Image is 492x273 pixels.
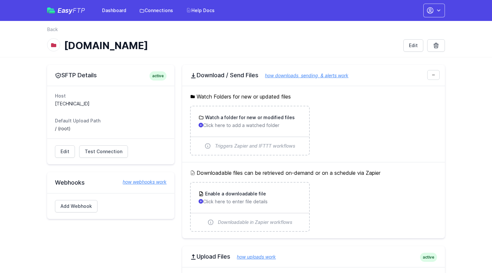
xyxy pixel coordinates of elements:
h5: Downloadable files can be retrieved on-demand or on a schedule via Zapier [190,169,437,177]
a: Edit [403,39,423,52]
p: Click here to add a watched folder [199,122,301,129]
a: Enable a downloadable file Click here to enter file details Downloadable in Zapier workflows [191,183,309,231]
h2: Upload Files [190,253,437,261]
nav: Breadcrumb [47,26,445,37]
a: Connections [135,5,177,16]
h3: Watch a folder for new or modified files [204,114,295,121]
dt: Default Upload Path [55,118,167,124]
h1: [DOMAIN_NAME] [64,40,398,51]
a: how uploads work [230,254,276,260]
h3: Enable a downloadable file [204,191,266,197]
a: Edit [55,145,75,158]
span: active [149,71,167,81]
span: FTP [73,7,85,14]
a: Back [47,26,58,33]
a: Test Connection [79,145,128,158]
span: Test Connection [85,148,122,155]
h2: Webhooks [55,179,167,187]
span: Easy [58,7,85,14]
h2: Download / Send Files [190,71,437,79]
span: active [420,253,437,262]
a: Watch a folder for new or modified files Click here to add a watched folder Triggers Zapier and I... [191,106,309,155]
a: EasyFTP [47,7,85,14]
dd: / (root) [55,125,167,132]
img: easyftp_logo.png [47,8,55,13]
span: Triggers Zapier and IFTTT workflows [215,143,295,149]
h2: SFTP Details [55,71,167,79]
a: how webhooks work [116,179,167,185]
a: Dashboard [98,5,130,16]
a: Help Docs [182,5,219,16]
dt: Host [55,93,167,99]
p: Click here to enter file details [199,198,301,205]
a: Add Webhook [55,200,97,212]
a: how downloads, sending, & alerts work [258,73,348,78]
h5: Watch Folders for new or updated files [190,93,437,100]
span: Downloadable in Zapier workflows [218,219,292,226]
dd: [TECHNICAL_ID] [55,100,167,107]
